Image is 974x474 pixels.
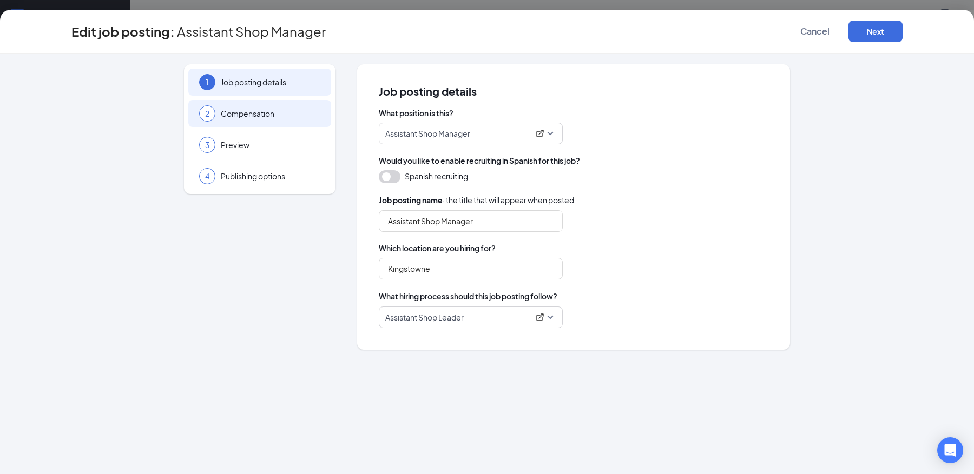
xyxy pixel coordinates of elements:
[379,195,443,205] b: Job posting name
[379,108,768,118] span: What position is this?
[379,243,768,253] span: Which location are you hiring for?
[379,290,557,302] span: What hiring process should this job posting follow?
[937,437,963,463] div: Open Intercom Messenger
[379,155,768,166] span: Would you like to enable recruiting in Spanish for this job?
[379,86,768,97] span: Job posting details
[71,22,175,41] h3: Edit job posting:
[536,129,544,138] svg: ExternalLink
[177,26,326,37] span: Assistant Shop Manager
[205,139,209,150] span: 3
[221,108,320,119] span: Compensation
[221,171,320,182] span: Publishing options
[221,139,320,150] span: Preview
[221,77,320,88] span: Job posting details
[385,312,547,323] div: Assistant Shop Leader
[848,21,903,42] button: Next
[385,128,547,139] div: Assistant Shop Manager
[385,128,470,139] p: Assistant Shop Manager
[379,194,574,206] span: · the title that will appear when posted
[205,77,209,88] span: 1
[405,170,468,182] span: Spanish recruiting
[205,108,209,119] span: 2
[536,313,544,322] svg: ExternalLink
[385,312,464,323] p: Assistant Shop Leader
[788,21,842,42] button: Cancel
[800,26,830,37] span: Cancel
[205,171,209,182] span: 4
